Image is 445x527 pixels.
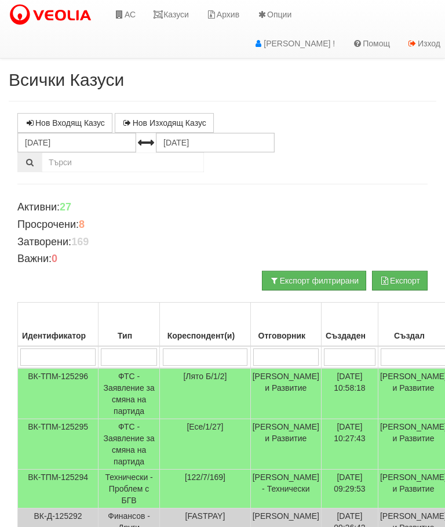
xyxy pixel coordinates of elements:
[321,368,378,419] td: [DATE] 10:58:18
[250,470,321,508] td: [PERSON_NAME] - Технически
[250,419,321,470] td: [PERSON_NAME] и Развитие
[323,328,376,344] div: Създаден
[42,152,204,172] input: Търсене по Идентификатор, Бл/Вх/Ап, Тип, Описание, Моб. Номер, Имейл, Файл, Коментар,
[160,303,251,347] th: Кореспондент(и): No sort applied, activate to apply an ascending sort
[20,328,96,344] div: Идентификатор
[321,470,378,508] td: [DATE] 09:29:53
[17,202,428,213] h4: Активни:
[18,368,99,419] td: ВК-ТПМ-125296
[187,422,223,431] span: [Есе/1/27]
[71,236,89,248] b: 169
[344,29,399,58] a: Помощ
[99,470,160,508] td: Технически - Проблем с БГВ
[17,237,428,248] h4: Затворени:
[321,419,378,470] td: [DATE] 10:27:43
[9,3,97,27] img: VeoliaLogo.png
[245,29,344,58] a: [PERSON_NAME] !
[100,328,158,344] div: Тип
[17,219,428,231] h4: Просрочени:
[183,372,227,381] span: [Лято Б/1/2]
[18,303,99,347] th: Идентификатор: No sort applied, activate to apply an ascending sort
[60,201,71,213] b: 27
[17,253,428,265] h4: Важни:
[262,271,366,290] button: Експорт филтрирани
[253,328,319,344] div: Отговорник
[115,113,214,133] a: Нов Изходящ Казус
[99,303,160,347] th: Тип: No sort applied, activate to apply an ascending sort
[185,511,225,521] span: [FASTPAY]
[17,113,112,133] a: Нов Входящ Казус
[99,368,160,419] td: ФТС - Заявление за смяна на партида
[250,303,321,347] th: Отговорник: No sort applied, activate to apply an ascending sort
[18,470,99,508] td: ВК-ТПМ-125294
[185,473,225,482] span: [122/7/169]
[18,419,99,470] td: ВК-ТПМ-125295
[372,271,428,290] button: Експорт
[9,70,436,89] h2: Всички Казуси
[79,219,85,230] b: 8
[52,253,57,264] b: 0
[321,303,378,347] th: Създаден: No sort applied, activate to apply an ascending sort
[250,368,321,419] td: [PERSON_NAME] и Развитие
[99,419,160,470] td: ФТС - Заявление за смяна на партида
[162,328,249,344] div: Кореспондент(и)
